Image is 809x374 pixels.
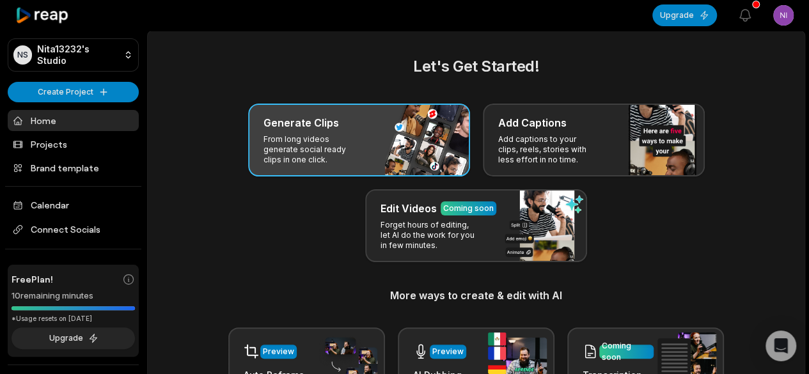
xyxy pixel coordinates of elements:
[8,82,139,102] button: Create Project
[498,115,567,130] h3: Add Captions
[443,203,494,214] div: Coming soon
[8,194,139,215] a: Calendar
[163,288,789,303] h3: More ways to create & edit with AI
[163,55,789,78] h2: Let's Get Started!
[12,327,135,349] button: Upgrade
[432,346,464,357] div: Preview
[8,134,139,155] a: Projects
[37,43,118,66] p: Nita13232's Studio
[263,134,363,165] p: From long videos generate social ready clips in one click.
[12,272,53,286] span: Free Plan!
[12,290,135,302] div: 10 remaining minutes
[766,331,796,361] div: Open Intercom Messenger
[12,314,135,323] div: *Usage resets on [DATE]
[8,218,139,241] span: Connect Socials
[13,45,32,65] div: NS
[381,220,480,251] p: Forget hours of editing, let AI do the work for you in few minutes.
[381,201,437,216] h3: Edit Videos
[8,110,139,131] a: Home
[602,340,651,363] div: Coming soon
[263,115,339,130] h3: Generate Clips
[652,4,717,26] button: Upgrade
[263,346,294,357] div: Preview
[498,134,597,165] p: Add captions to your clips, reels, stories with less effort in no time.
[8,157,139,178] a: Brand template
